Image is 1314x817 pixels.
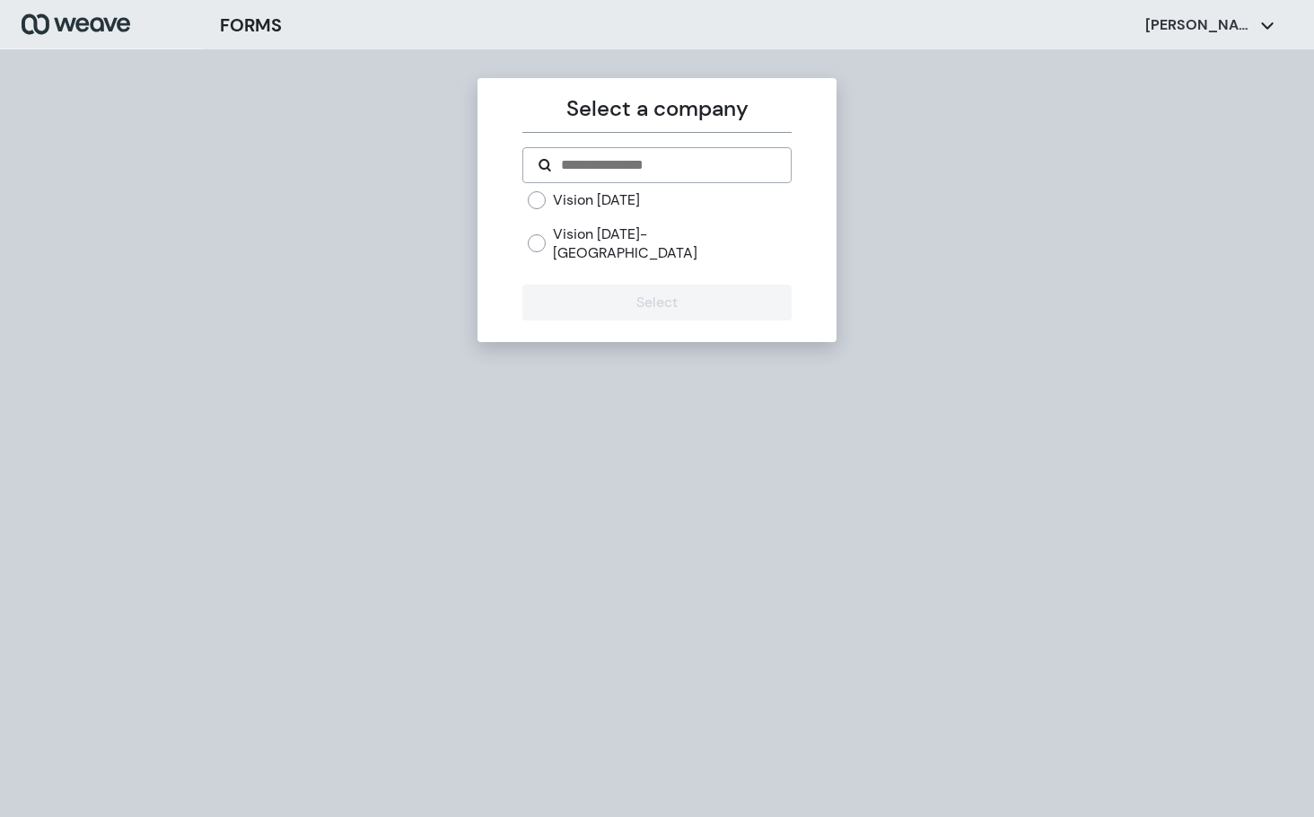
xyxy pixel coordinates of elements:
[1145,15,1253,35] p: [PERSON_NAME]
[553,190,640,210] label: Vision [DATE]
[553,224,791,263] label: Vision [DATE]- [GEOGRAPHIC_DATA]
[522,92,791,125] p: Select a company
[559,154,775,176] input: Search
[522,285,791,321] button: Select
[220,12,282,39] h3: FORMS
